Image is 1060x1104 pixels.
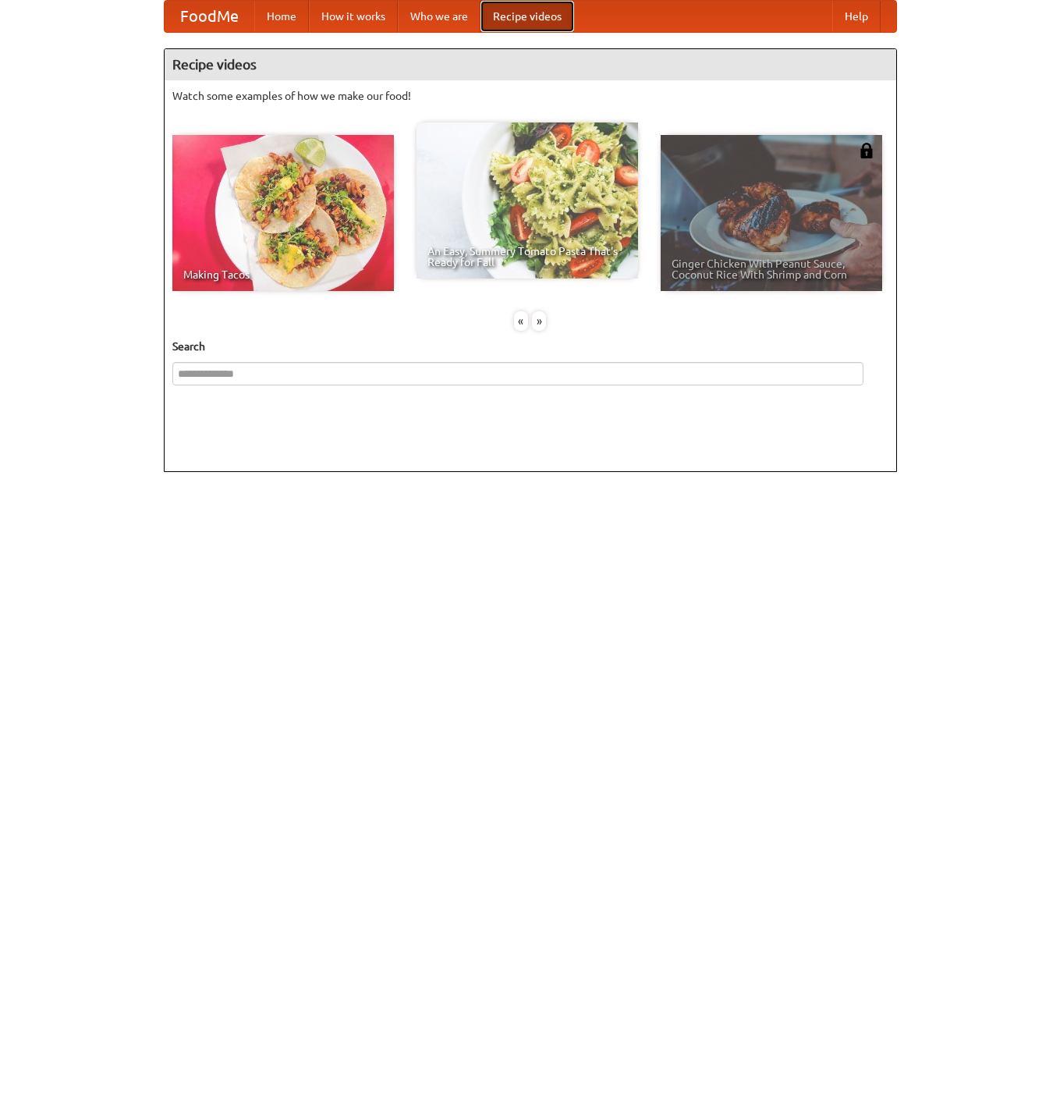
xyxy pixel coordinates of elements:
a: Who we are [398,1,480,32]
div: « [514,311,528,331]
a: Making Tacos [172,135,394,291]
span: An Easy, Summery Tomato Pasta That's Ready for Fall [427,246,627,268]
a: An Easy, Summery Tomato Pasta That's Ready for Fall [417,122,638,279]
p: Watch some examples of how we make our food! [172,88,888,104]
a: Help [832,1,881,32]
a: How it works [309,1,398,32]
a: FoodMe [165,1,254,32]
a: Home [254,1,309,32]
a: Recipe videos [480,1,574,32]
div: » [532,311,546,331]
span: Making Tacos [183,269,383,280]
h4: Recipe videos [165,49,896,80]
h5: Search [172,339,888,354]
img: 483408.png [859,143,874,158]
